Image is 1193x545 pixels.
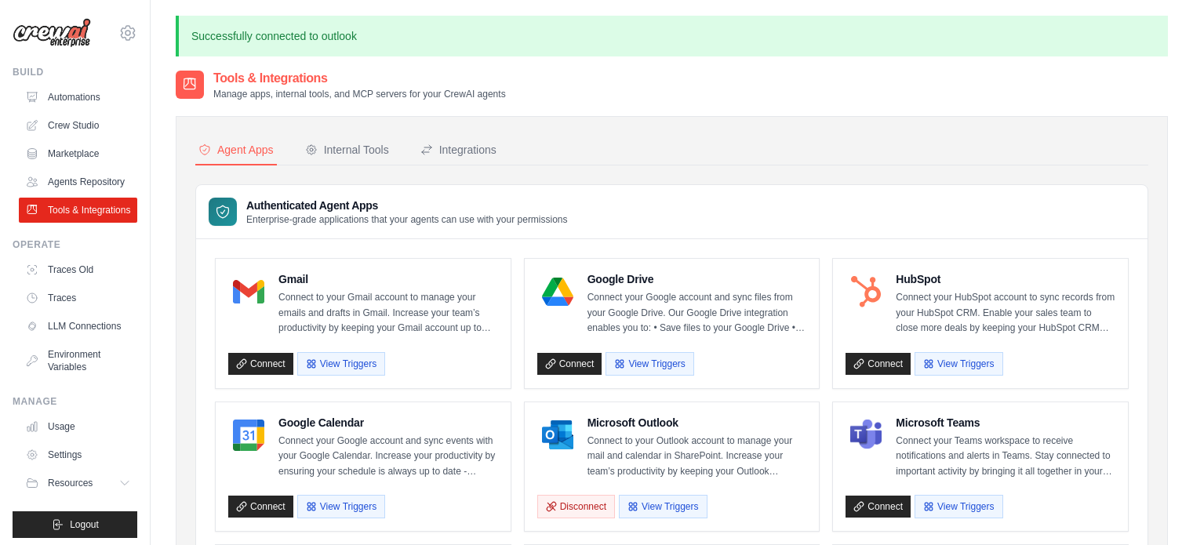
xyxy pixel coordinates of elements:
[19,113,137,138] a: Crew Studio
[302,136,392,165] button: Internal Tools
[19,257,137,282] a: Traces Old
[587,434,807,480] p: Connect to your Outlook account to manage your mail and calendar in SharePoint. Increase your tea...
[297,495,385,518] button: View Triggers
[278,434,498,480] p: Connect your Google account and sync events with your Google Calendar. Increase your productivity...
[846,496,911,518] a: Connect
[606,352,693,376] button: View Triggers
[915,495,1002,518] button: View Triggers
[850,420,882,451] img: Microsoft Teams Logo
[233,276,264,307] img: Gmail Logo
[297,352,385,376] button: View Triggers
[195,136,277,165] button: Agent Apps
[278,290,498,336] p: Connect to your Gmail account to manage your emails and drafts in Gmail. Increase your team’s pro...
[896,290,1115,336] p: Connect your HubSpot account to sync records from your HubSpot CRM. Enable your sales team to clo...
[278,271,498,287] h4: Gmail
[48,477,93,489] span: Resources
[896,434,1115,480] p: Connect your Teams workspace to receive notifications and alerts in Teams. Stay connected to impo...
[19,442,137,467] a: Settings
[246,198,568,213] h3: Authenticated Agent Apps
[619,495,707,518] button: View Triggers
[587,271,807,287] h4: Google Drive
[19,314,137,339] a: LLM Connections
[13,238,137,251] div: Operate
[198,142,274,158] div: Agent Apps
[13,395,137,408] div: Manage
[417,136,500,165] button: Integrations
[846,353,911,375] a: Connect
[228,353,293,375] a: Connect
[278,415,498,431] h4: Google Calendar
[213,69,506,88] h2: Tools & Integrations
[19,141,137,166] a: Marketplace
[228,496,293,518] a: Connect
[537,353,602,375] a: Connect
[19,342,137,380] a: Environment Variables
[587,290,807,336] p: Connect your Google account and sync files from your Google Drive. Our Google Drive integration e...
[233,420,264,451] img: Google Calendar Logo
[542,420,573,451] img: Microsoft Outlook Logo
[13,66,137,78] div: Build
[70,518,99,531] span: Logout
[19,471,137,496] button: Resources
[850,276,882,307] img: HubSpot Logo
[19,198,137,223] a: Tools & Integrations
[542,276,573,307] img: Google Drive Logo
[587,415,807,431] h4: Microsoft Outlook
[305,142,389,158] div: Internal Tools
[19,285,137,311] a: Traces
[420,142,496,158] div: Integrations
[915,352,1002,376] button: View Triggers
[213,88,506,100] p: Manage apps, internal tools, and MCP servers for your CrewAI agents
[19,169,137,194] a: Agents Repository
[176,16,1168,56] p: Successfully connected to outlook
[19,414,137,439] a: Usage
[246,213,568,226] p: Enterprise-grade applications that your agents can use with your permissions
[13,511,137,538] button: Logout
[537,495,615,518] button: Disconnect
[19,85,137,110] a: Automations
[896,415,1115,431] h4: Microsoft Teams
[13,18,91,48] img: Logo
[896,271,1115,287] h4: HubSpot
